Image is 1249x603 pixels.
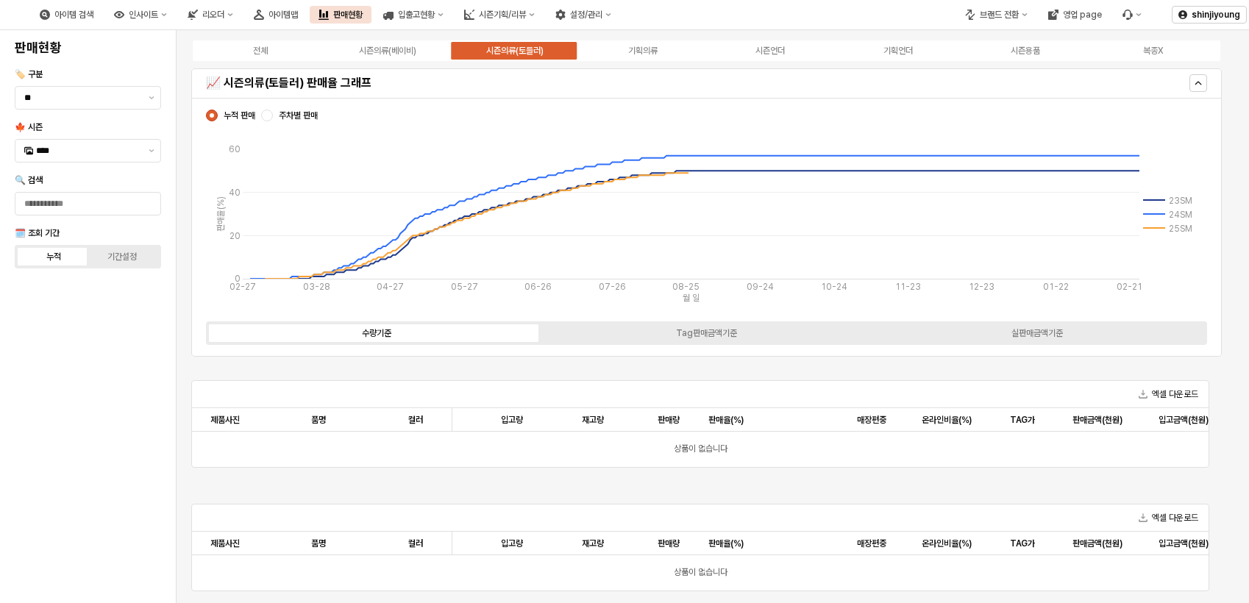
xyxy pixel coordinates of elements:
[362,328,391,338] div: 수량기준
[15,175,43,185] span: 🔍 검색
[1159,538,1209,549] span: 입고금액(천원)
[210,414,240,426] span: 제품사진
[707,44,834,57] label: 시즌언더
[206,76,954,90] h5: 📈 시즌의류(토들러) 판매율 그래프
[310,6,371,24] button: 판매현황
[31,6,102,24] button: 아이템 검색
[922,538,972,549] span: 온라인비율(%)
[452,44,579,57] label: 시즌의류(토들러)
[541,327,872,340] label: Tag판매금액기준
[708,414,744,426] span: 판매율(%)
[374,6,452,24] button: 입출고현황
[1114,6,1150,24] div: 버그 제보 및 기능 개선 요청
[570,10,602,20] div: 설정/관리
[179,6,242,24] button: 리오더
[129,10,158,20] div: 인사이트
[922,414,972,426] span: 온라인비율(%)
[398,10,435,20] div: 입출고현황
[1133,385,1204,403] button: 엑셀 다운로드
[872,327,1202,340] label: 실판매금액기준
[253,46,268,56] div: 전체
[486,46,544,56] div: 시즌의류(토들러)
[408,538,423,549] span: 컬러
[1143,46,1163,56] div: 복종X
[143,87,160,109] button: 제안 사항 표시
[311,538,326,549] span: 품명
[245,6,307,24] button: 아이템맵
[658,538,680,549] span: 판매량
[1011,46,1040,56] div: 시즌용품
[1010,538,1035,549] span: TAG가
[20,250,88,263] label: 누적
[211,327,541,340] label: 수량기준
[210,538,240,549] span: 제품사진
[961,44,1089,57] label: 시즌용품
[1011,328,1063,338] div: 실판매금액기준
[1010,414,1035,426] span: TAG가
[54,10,93,20] div: 아이템 검색
[956,6,1036,24] button: 브랜드 전환
[1192,9,1240,21] p: shinjiyoung
[1133,509,1204,527] button: 엑셀 다운로드
[479,10,526,20] div: 시즌기획/리뷰
[857,414,886,426] span: 매장편중
[15,228,60,238] span: 🗓️ 조회 기간
[547,6,620,24] button: 설정/관리
[658,414,680,426] span: 판매량
[582,414,604,426] span: 재고량
[15,40,161,55] h4: 판매현황
[455,6,544,24] button: 시즌기획/리뷰
[857,538,886,549] span: 매장편중
[88,250,157,263] label: 기간설정
[1039,6,1111,24] button: 영업 page
[15,69,43,79] span: 🏷️ 구분
[1159,414,1209,426] span: 입고금액(천원)
[1072,538,1122,549] span: 판매금액(천원)
[501,414,523,426] span: 입고량
[359,46,416,56] div: 시즌의류(베이비)
[311,414,326,426] span: 품명
[708,538,744,549] span: 판매율(%)
[582,538,604,549] span: 재고량
[333,10,363,20] div: 판매현황
[196,44,324,57] label: 전체
[834,44,961,57] label: 기획언더
[268,10,298,20] div: 아이템맵
[105,6,176,24] button: 인사이트
[324,44,451,57] label: 시즌의류(베이비)
[501,538,523,549] span: 입고량
[46,251,61,262] div: 누적
[1189,74,1207,92] button: Hide
[579,44,706,57] label: 기획의류
[755,46,785,56] div: 시즌언더
[1089,44,1217,57] label: 복종X
[408,414,423,426] span: 컬러
[980,10,1019,20] div: 브랜드 전환
[883,46,913,56] div: 기획언더
[177,30,1249,603] main: App Frame
[628,46,658,56] div: 기획의류
[1172,6,1247,24] button: shinjiyoung
[202,10,224,20] div: 리오더
[676,328,737,338] div: Tag판매금액기준
[107,251,137,262] div: 기간설정
[1063,10,1102,20] div: 영업 page
[279,110,318,121] span: 주차별 판매
[192,555,1209,590] div: 상품이 없습니다
[1072,414,1122,426] span: 판매금액(천원)
[143,140,160,162] button: 제안 사항 표시
[224,110,255,121] span: 누적 판매
[15,122,43,132] span: 🍁 시즌
[192,432,1209,467] div: 상품이 없습니다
